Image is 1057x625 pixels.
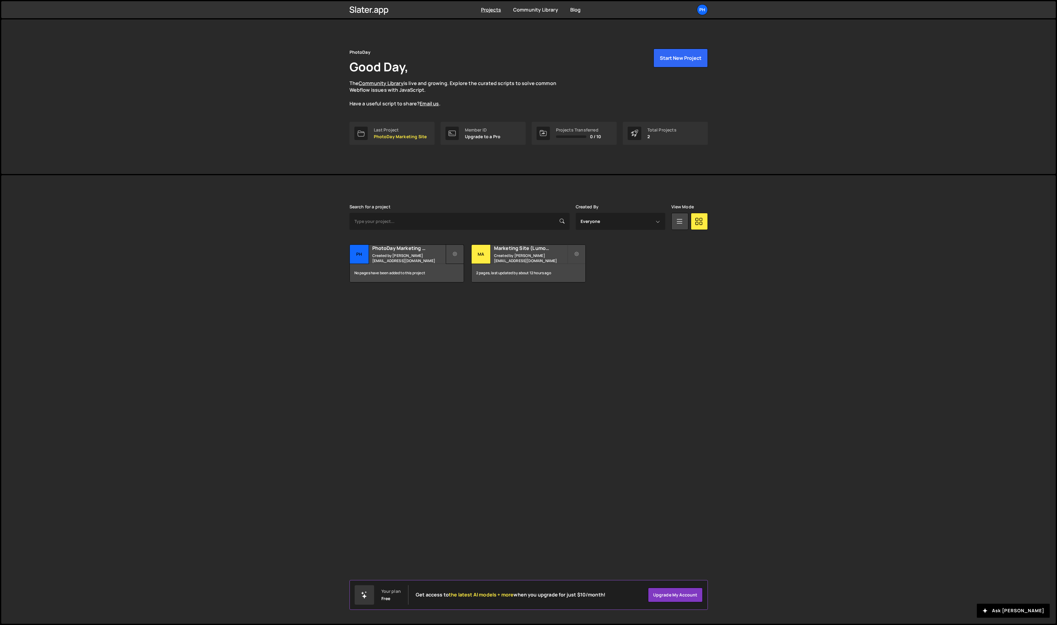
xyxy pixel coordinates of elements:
button: Start New Project [653,49,708,67]
a: Community Library [513,6,558,13]
div: Your plan [381,589,401,594]
div: Total Projects [647,128,677,132]
span: the latest AI models + more [449,591,513,598]
a: Ph [697,4,708,15]
a: Ma Marketing Site (Lumos) Created by [PERSON_NAME][EMAIL_ADDRESS][DOMAIN_NAME] 2 pages, last upda... [471,244,586,282]
div: Ma [472,245,491,264]
a: Email us [420,100,439,107]
h1: Good Day, [349,58,408,75]
a: Blog [570,6,581,13]
p: The is live and growing. Explore the curated scripts to solve common Webflow issues with JavaScri... [349,80,568,107]
input: Type your project... [349,213,570,230]
p: PhotoDay Marketing Site [374,134,427,139]
h2: PhotoDay Marketing Site [372,245,445,251]
p: 2 [647,134,677,139]
div: Projects Transferred [556,128,601,132]
span: 0 / 10 [590,134,601,139]
div: 2 pages, last updated by about 12 hours ago [472,264,585,282]
div: Free [381,596,390,601]
small: Created by [PERSON_NAME][EMAIL_ADDRESS][DOMAIN_NAME] [494,253,567,263]
label: View Mode [671,204,694,209]
label: Search for a project [349,204,390,209]
button: Ask [PERSON_NAME] [977,604,1050,618]
div: No pages have been added to this project [350,264,464,282]
div: Member ID [465,128,501,132]
label: Created By [576,204,599,209]
div: PhotoDay [349,49,370,56]
h2: Marketing Site (Lumos) [494,245,567,251]
p: Upgrade to a Pro [465,134,501,139]
a: Last Project PhotoDay Marketing Site [349,122,435,145]
small: Created by [PERSON_NAME][EMAIL_ADDRESS][DOMAIN_NAME] [372,253,445,263]
a: Projects [481,6,501,13]
h2: Get access to when you upgrade for just $10/month! [416,592,605,598]
a: Ph PhotoDay Marketing Site Created by [PERSON_NAME][EMAIL_ADDRESS][DOMAIN_NAME] No pages have bee... [349,244,464,282]
a: Upgrade my account [648,588,703,602]
div: Last Project [374,128,427,132]
div: Ph [350,245,369,264]
a: Community Library [359,80,404,87]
